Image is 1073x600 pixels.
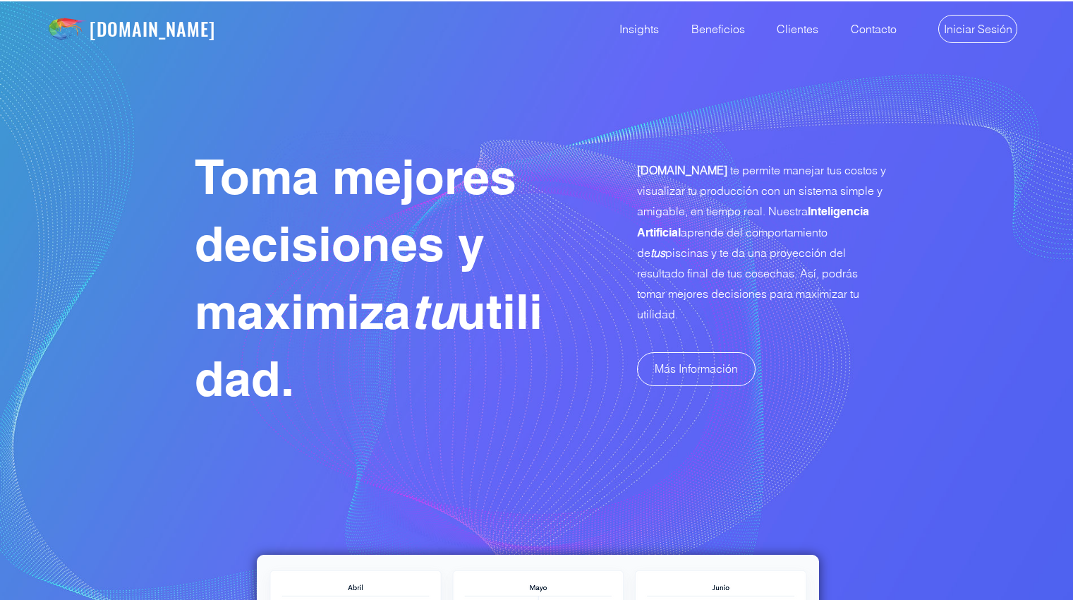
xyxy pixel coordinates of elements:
p: Clientes [770,1,825,57]
span: Iniciar Sesión [944,21,1012,37]
span: [DOMAIN_NAME] [637,163,727,177]
a: [DOMAIN_NAME] [90,15,216,42]
a: Contacto [829,1,907,57]
nav: Site [597,1,907,57]
p: Insights [612,1,666,57]
a: Insights [597,1,669,57]
span: tu [411,283,456,340]
p: Beneficios [684,1,752,57]
a: Beneficios [669,1,756,57]
a: Clientes [756,1,829,57]
span: tus [650,246,665,260]
span: te permite manejar tus costos y visualizar tu producción con un sistema simple y amigable, en tie... [637,163,886,321]
p: Contacto [844,1,904,57]
span: Inteligencia Artificial [637,205,869,239]
span: Toma mejores decisiones y maximiza utilidad. [195,148,542,407]
a: Más Información [637,352,756,386]
span: Más Información [655,361,738,376]
a: Iniciar Sesión [938,15,1017,43]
